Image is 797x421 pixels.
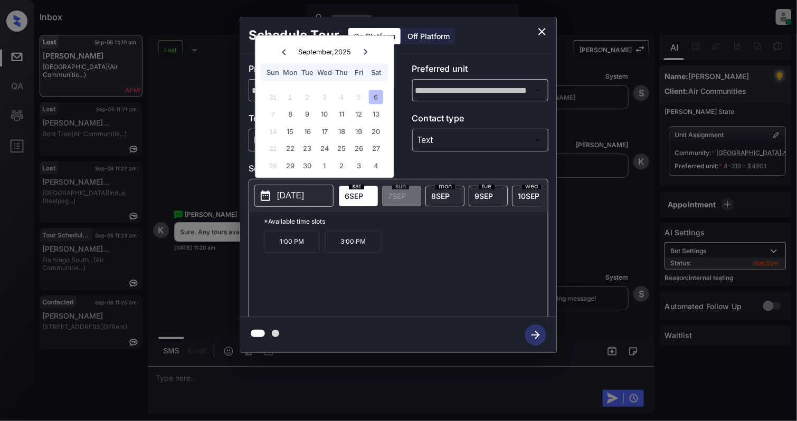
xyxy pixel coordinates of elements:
[249,62,385,79] p: Preferred community
[349,183,364,189] span: sat
[300,90,315,104] div: Not available Tuesday, September 2nd, 2025
[266,107,280,121] div: Not available Sunday, September 7th, 2025
[352,90,366,104] div: Not available Friday, September 5th, 2025
[283,107,297,121] div: Choose Monday, September 8th, 2025
[298,48,351,56] div: September , 2025
[300,158,315,173] div: Choose Tuesday, September 30th, 2025
[412,112,549,129] p: Contact type
[317,158,331,173] div: Choose Wednesday, October 1st, 2025
[249,162,548,179] p: Select slot
[518,192,539,200] span: 10 SEP
[283,124,297,138] div: Choose Monday, September 15th, 2025
[240,17,348,54] h2: Schedule Tour
[512,186,551,206] div: date-select
[300,141,315,156] div: Choose Tuesday, September 23rd, 2025
[369,107,383,121] div: Choose Saturday, September 13th, 2025
[369,124,383,138] div: Choose Saturday, September 20th, 2025
[369,65,383,80] div: Sat
[266,65,280,80] div: Sun
[369,158,383,173] div: Choose Saturday, October 4th, 2025
[300,65,315,80] div: Tue
[369,90,383,104] div: Choose Saturday, September 6th, 2025
[259,89,390,174] div: month 2025-09
[402,28,455,44] div: Off Platform
[317,124,331,138] div: Choose Wednesday, September 17th, 2025
[469,186,508,206] div: date-select
[352,107,366,121] div: Choose Friday, September 12th, 2025
[317,141,331,156] div: Choose Wednesday, September 24th, 2025
[431,192,450,200] span: 8 SEP
[369,141,383,156] div: Choose Saturday, September 27th, 2025
[519,321,553,349] button: btn-next
[264,212,548,231] p: *Available time slots
[317,90,331,104] div: Not available Wednesday, September 3rd, 2025
[335,90,349,104] div: Not available Thursday, September 4th, 2025
[415,131,546,149] div: Text
[352,141,366,156] div: Choose Friday, September 26th, 2025
[352,158,366,173] div: Choose Friday, October 3rd, 2025
[277,189,304,202] p: [DATE]
[335,65,349,80] div: Thu
[412,62,549,79] p: Preferred unit
[283,141,297,156] div: Choose Monday, September 22nd, 2025
[522,183,541,189] span: wed
[254,185,334,207] button: [DATE]
[335,141,349,156] div: Choose Thursday, September 25th, 2025
[266,124,280,138] div: Not available Sunday, September 14th, 2025
[264,231,320,253] p: 1:00 PM
[266,141,280,156] div: Not available Sunday, September 21st, 2025
[266,90,280,104] div: Not available Sunday, August 31st, 2025
[283,158,297,173] div: Choose Monday, September 29th, 2025
[266,158,280,173] div: Not available Sunday, September 28th, 2025
[251,131,383,149] div: In Person
[335,124,349,138] div: Choose Thursday, September 18th, 2025
[335,107,349,121] div: Choose Thursday, September 11th, 2025
[479,183,495,189] span: tue
[425,186,464,206] div: date-select
[300,107,315,121] div: Choose Tuesday, September 9th, 2025
[345,192,363,200] span: 6 SEP
[283,65,297,80] div: Mon
[339,186,378,206] div: date-select
[249,112,385,129] p: Tour type
[352,65,366,80] div: Fri
[300,124,315,138] div: Choose Tuesday, September 16th, 2025
[335,158,349,173] div: Choose Thursday, October 2nd, 2025
[283,90,297,104] div: Not available Monday, September 1st, 2025
[317,65,331,80] div: Wed
[532,21,553,42] button: close
[348,28,401,44] div: On Platform
[435,183,455,189] span: mon
[475,192,493,200] span: 9 SEP
[352,124,366,138] div: Choose Friday, September 19th, 2025
[325,231,381,253] p: 3:00 PM
[317,107,331,121] div: Choose Wednesday, September 10th, 2025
